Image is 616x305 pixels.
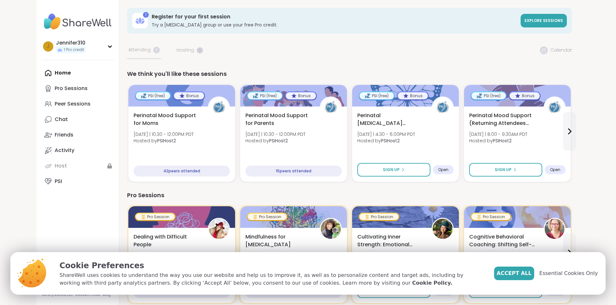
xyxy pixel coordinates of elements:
a: Chat [42,112,114,127]
b: PSIHost2 [269,137,288,144]
div: We think you'll like these sessions [127,69,572,78]
button: Accept All [494,267,534,280]
div: 42 peers attended [134,166,230,177]
span: Open [550,167,560,172]
button: Sign Up [469,163,542,177]
span: Sign Up [383,167,400,173]
img: CoachJennifer [321,219,341,239]
a: Blog [103,293,111,297]
div: Bonus [510,92,540,99]
span: Accept All [497,269,532,277]
span: Open [438,167,448,172]
div: 15 peers attended [245,166,342,177]
h3: Try a [MEDICAL_DATA] group or use your free Pro credit. [152,22,517,28]
span: Perinatal Mood Support for Parents [245,112,313,127]
div: 1 [143,12,149,18]
a: Peer Sessions [42,96,114,112]
span: Dealing with Difficult People [134,233,201,249]
div: Peer Sessions [55,100,91,107]
span: [DATE] | 10:30 - 12:00PM PDT [245,131,306,137]
img: TiffanyVL [433,219,453,239]
a: Friends [42,127,114,143]
span: [DATE] | 8:00 - 9:30AM PDT [469,131,527,137]
a: Activity [42,143,114,158]
h3: Register for your first session [152,13,517,20]
span: Cognitive Behavioral Coaching: Shifting Self-Talk [469,233,536,249]
div: Pro Session [248,214,286,220]
p: Cookie Preferences [59,260,484,271]
img: PSIHost2 [545,97,565,117]
div: Activity [55,147,74,154]
div: PSI (free) [136,92,170,99]
div: Chat [55,116,68,123]
a: Safety Resources [42,293,73,297]
span: Hosted by [469,137,527,144]
a: Redeem Code [75,293,100,297]
div: Pro Session [471,214,510,220]
span: Hosted by [245,137,306,144]
span: Essential Cookies Only [539,269,598,277]
span: Perinatal Mood Support for Moms [134,112,201,127]
img: CLove [209,219,229,239]
a: PSI [42,174,114,189]
div: PSI (free) [360,92,394,99]
a: Pro Sessions [42,81,114,96]
span: [DATE] | 10:30 - 12:00PM PDT [134,131,194,137]
span: 1 Pro credit [64,47,84,53]
a: Explore sessions [521,14,567,27]
div: PSI (free) [248,92,282,99]
div: PSI [55,178,62,185]
img: PSIHost2 [209,97,229,117]
span: Perinatal Mood Support (Returning Attendees Only) [469,112,536,127]
div: Host [55,162,67,169]
span: Perinatal [MEDICAL_DATA] Support for Survivors [357,112,425,127]
img: ShareWell Nav Logo [42,10,114,33]
b: PSIHost2 [493,137,512,144]
div: Jennifer310 [56,39,85,46]
div: Pro Sessions [127,191,572,200]
span: Hosted by [357,137,415,144]
a: Host [42,158,114,174]
div: Pro Session [360,214,398,220]
span: Cultivating Inner Strength: Emotional Regulation [357,233,425,249]
div: Pro Session [136,214,175,220]
div: PSI (free) [471,92,506,99]
span: [DATE] | 4:30 - 6:00PM PDT [357,131,415,137]
img: PSIHost2 [433,97,453,117]
span: J [47,42,49,51]
div: Bonus [286,92,316,99]
button: Sign Up [357,163,430,177]
a: Cookie Policy. [412,279,452,287]
span: Explore sessions [524,18,563,23]
div: Bonus [398,92,428,99]
div: Bonus [174,92,204,99]
b: PSIHost2 [381,137,400,144]
b: PSIHost2 [157,137,176,144]
span: Hosted by [134,137,194,144]
div: Friends [55,131,73,138]
img: PSIHost2 [321,97,341,117]
div: Pro Sessions [55,85,88,92]
img: Fausta [545,219,565,239]
span: Mindfulness for [MEDICAL_DATA] [245,233,313,249]
span: Sign Up [495,167,512,173]
p: ShareWell uses cookies to understand the way you use our website and help us to improve it, as we... [59,271,484,287]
